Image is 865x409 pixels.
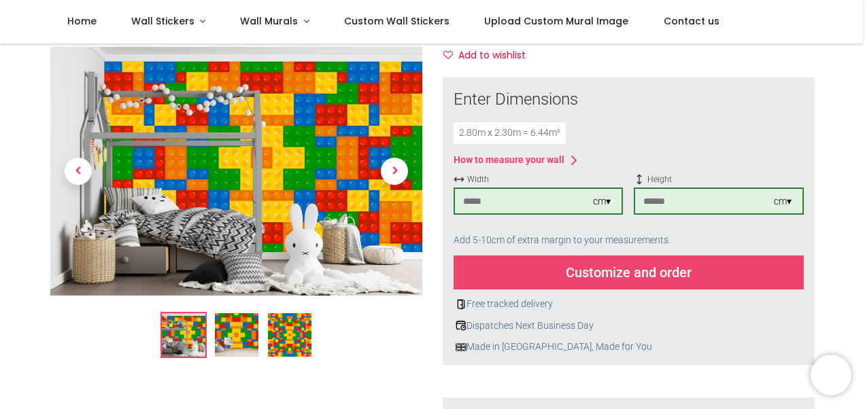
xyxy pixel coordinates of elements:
[344,14,450,28] span: Custom Wall Stickers
[162,314,205,357] img: Lego Bricks Kids Wall Mural Wallpaper
[50,84,106,258] a: Previous
[240,14,298,28] span: Wall Murals
[443,44,537,67] button: Add to wishlistAdd to wishlist
[454,298,804,311] div: Free tracked delivery
[484,14,628,28] span: Upload Custom Mural Image
[811,355,851,395] iframe: Brevo live chat
[774,195,792,209] div: cm ▾
[454,88,804,111] div: Enter Dimensions
[268,314,311,357] img: WS-45581-03
[454,255,804,289] div: Customize and order
[65,158,92,185] span: Previous
[593,195,611,209] div: cm ▾
[215,314,258,357] img: WS-45581-02
[454,340,804,354] div: Made in [GEOGRAPHIC_DATA], Made for You
[131,14,194,28] span: Wall Stickers
[454,226,804,255] div: Add 5-10cm of extra margin to your measurements.
[443,50,453,60] i: Add to wishlist
[454,122,566,144] div: 2.80 m x 2.30 m = 6.44 m²
[381,158,408,185] span: Next
[454,174,623,185] span: Width
[634,174,803,185] span: Height
[454,319,804,333] div: Dispatches Next Business Day
[454,154,564,167] div: How to measure your wall
[456,342,467,353] img: uk
[50,47,422,296] img: Lego Bricks Kids Wall Mural Wallpaper
[664,14,719,28] span: Contact us
[367,84,422,258] a: Next
[67,14,97,28] span: Home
